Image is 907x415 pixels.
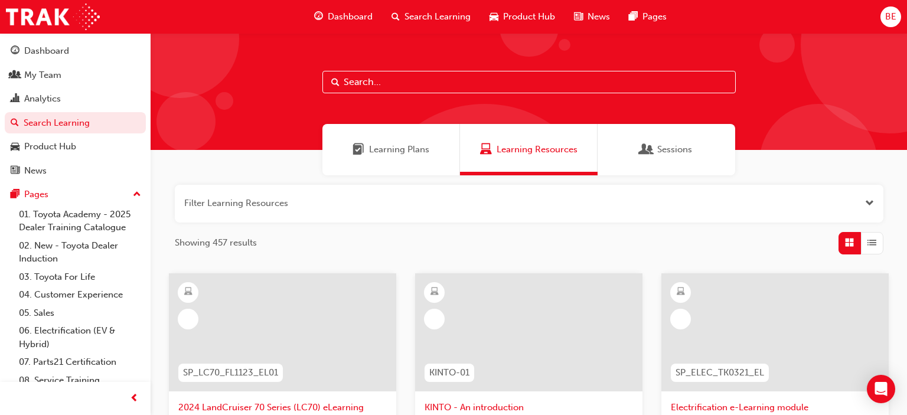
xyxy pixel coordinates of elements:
[565,5,619,29] a: news-iconNews
[5,136,146,158] a: Product Hub
[404,10,471,24] span: Search Learning
[480,5,565,29] a: car-iconProduct Hub
[353,143,364,156] span: Learning Plans
[14,371,146,390] a: 08. Service Training
[322,124,460,175] a: Learning PlansLearning Plans
[24,92,61,106] div: Analytics
[641,143,652,156] span: Sessions
[430,285,439,300] span: learningResourceType_ELEARNING-icon
[11,142,19,152] span: car-icon
[5,88,146,110] a: Analytics
[14,237,146,268] a: 02. New - Toyota Dealer Induction
[676,366,764,380] span: SP_ELEC_TK0321_EL
[184,285,193,300] span: learningResourceType_ELEARNING-icon
[391,9,400,24] span: search-icon
[429,366,469,380] span: KINTO-01
[314,9,323,24] span: guage-icon
[677,285,685,300] span: learningResourceType_ELEARNING-icon
[5,64,146,86] a: My Team
[619,5,676,29] a: pages-iconPages
[14,286,146,304] a: 04. Customer Experience
[629,9,638,24] span: pages-icon
[885,10,896,24] span: BE
[24,140,76,153] div: Product Hub
[598,124,735,175] a: SessionsSessions
[305,5,382,29] a: guage-iconDashboard
[11,94,19,104] span: chart-icon
[130,391,139,406] span: prev-icon
[11,70,19,81] span: people-icon
[382,5,480,29] a: search-iconSearch Learning
[14,268,146,286] a: 03. Toyota For Life
[133,187,141,202] span: up-icon
[865,197,874,210] button: Open the filter
[14,304,146,322] a: 05. Sales
[24,68,61,82] div: My Team
[11,189,19,200] span: pages-icon
[24,44,69,58] div: Dashboard
[14,322,146,353] a: 06. Electrification (EV & Hybrid)
[867,236,876,250] span: List
[11,118,19,129] span: search-icon
[24,188,48,201] div: Pages
[5,40,146,62] a: Dashboard
[657,143,692,156] span: Sessions
[24,164,47,178] div: News
[5,38,146,184] button: DashboardMy TeamAnalyticsSearch LearningProduct HubNews
[460,124,598,175] a: Learning ResourcesLearning Resources
[490,9,498,24] span: car-icon
[5,184,146,205] button: Pages
[503,10,555,24] span: Product Hub
[480,143,492,156] span: Learning Resources
[14,353,146,371] a: 07. Parts21 Certification
[671,401,879,414] span: Electrification e-Learning module
[642,10,667,24] span: Pages
[5,112,146,134] a: Search Learning
[497,143,578,156] span: Learning Resources
[5,160,146,182] a: News
[331,76,340,89] span: Search
[880,6,901,27] button: BE
[6,4,100,30] img: Trak
[328,10,373,24] span: Dashboard
[183,366,278,380] span: SP_LC70_FL1123_EL01
[369,143,429,156] span: Learning Plans
[574,9,583,24] span: news-icon
[425,401,633,414] span: KINTO - An introduction
[175,236,257,250] span: Showing 457 results
[867,375,895,403] div: Open Intercom Messenger
[588,10,610,24] span: News
[322,71,736,93] input: Search...
[11,166,19,177] span: news-icon
[14,205,146,237] a: 01. Toyota Academy - 2025 Dealer Training Catalogue
[11,46,19,57] span: guage-icon
[845,236,854,250] span: Grid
